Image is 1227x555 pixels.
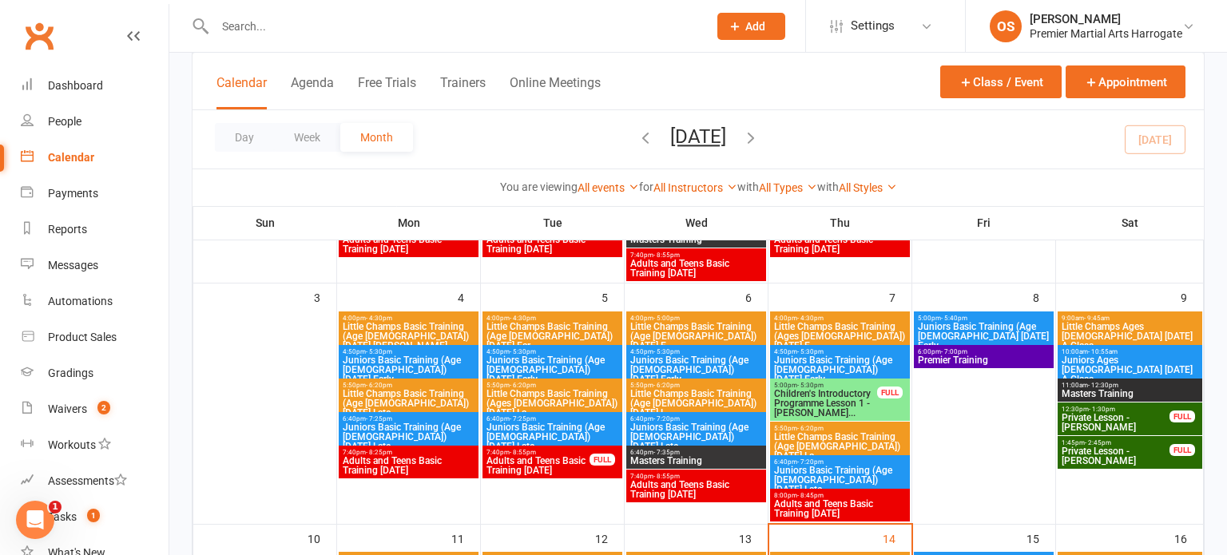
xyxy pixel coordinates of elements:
span: 6:40pm [629,449,763,456]
span: - 7:25pm [510,415,536,422]
span: Private Lesson - [PERSON_NAME] [1061,413,1170,432]
a: Waivers 2 [21,391,169,427]
a: Messages [21,248,169,283]
span: 1 [87,509,100,522]
span: 12:30pm [1061,406,1170,413]
span: 4:50pm [486,348,619,355]
div: FULL [877,387,903,398]
div: Reports [48,223,87,236]
a: All Types [759,181,817,194]
span: Little Champs Basic Training (Age [DEMOGRAPHIC_DATA]) [DATE] Ear... [486,322,619,351]
span: - 7:00pm [941,348,967,355]
span: Masters Training [1061,389,1199,398]
span: - 7:25pm [366,415,392,422]
span: Children's Introductory Programme Lesson 1 - [PERSON_NAME]... [773,389,878,418]
div: Workouts [48,438,96,451]
button: Class / Event [940,65,1062,98]
div: FULL [1169,444,1195,456]
button: Calendar [216,75,267,109]
span: Little Champs Basic Training (Age [DEMOGRAPHIC_DATA]) [DATE] E... [629,322,763,351]
span: 1:45pm [1061,439,1170,446]
span: 4:50pm [342,348,475,355]
span: Adults and Teens Basic Training [DATE] [629,480,763,499]
span: Little Champs Basic Training (Ages [DEMOGRAPHIC_DATA]) [DATE] La... [486,389,619,418]
span: 7:40pm [486,449,590,456]
span: Premier Training [917,355,1050,365]
span: - 1:30pm [1089,406,1115,413]
div: 6 [745,283,768,310]
button: Trainers [440,75,486,109]
span: 5:00pm [917,315,1050,322]
a: Clubworx [19,16,59,56]
span: 5:50pm [629,382,763,389]
span: 6:40pm [629,415,763,422]
span: 7:40pm [629,473,763,480]
div: FULL [590,454,615,466]
span: Adults and Teens Basic Training [DATE] [342,235,475,254]
div: People [48,115,81,128]
span: 7:40pm [342,449,475,456]
span: - 12:30pm [1088,382,1118,389]
span: Juniors Basic Training (Age [DEMOGRAPHIC_DATA]) [DATE] Late [629,422,763,451]
span: Little Champs Basic Training (Age [DEMOGRAPHIC_DATA]) [DATE] L... [629,389,763,418]
span: 4:50pm [629,348,763,355]
div: Dashboard [48,79,103,92]
div: 14 [883,525,911,551]
span: Adults and Teens Basic Training [DATE] [486,456,590,475]
button: Online Meetings [510,75,601,109]
a: Dashboard [21,68,169,104]
a: Assessments [21,463,169,499]
span: 6:40pm [342,415,475,422]
span: 10:00am [1061,348,1199,355]
div: 15 [1026,525,1055,551]
button: Appointment [1066,65,1185,98]
a: Automations [21,283,169,319]
div: 12 [595,525,624,551]
a: Calendar [21,140,169,176]
span: Little Champs Basic Training (Age [DEMOGRAPHIC_DATA]) [DATE] Late [342,389,475,418]
span: 6:40pm [773,458,907,466]
span: Juniors Basic Training (Age [DEMOGRAPHIC_DATA]) [DATE] Early [629,355,763,384]
span: Juniors Ages [DEMOGRAPHIC_DATA] [DATE] A Class [1061,355,1199,384]
strong: You are viewing [500,180,578,193]
span: Adults and Teens Basic Training [DATE] [773,499,907,518]
span: - 5:00pm [653,315,680,322]
span: Little Champs Basic Training (Age [DEMOGRAPHIC_DATA]) [DATE] La... [773,432,907,461]
span: - 7:20pm [797,458,824,466]
span: Adults and Teens Basic Training [DATE] [629,259,763,278]
strong: for [639,180,653,193]
span: Juniors Basic Training (Age [DEMOGRAPHIC_DATA] [DATE] Early [917,322,1050,351]
iframe: Intercom live chat [16,501,54,539]
span: 9:00am [1061,315,1199,322]
span: - 4:30pm [510,315,536,322]
input: Search... [210,15,697,38]
a: People [21,104,169,140]
a: Product Sales [21,319,169,355]
span: - 5:30pm [366,348,392,355]
button: Month [340,123,413,152]
span: - 5:30pm [797,382,824,389]
span: - 6:20pm [366,382,392,389]
span: Little Champs Basic Training (Ages [DEMOGRAPHIC_DATA]) [DATE] E... [773,322,907,351]
div: Waivers [48,402,87,415]
span: - 5:30pm [653,348,680,355]
span: - 10:55am [1088,348,1118,355]
span: 4:00pm [486,315,619,322]
div: Messages [48,259,98,272]
span: Adults and Teens Basic Training [DATE] [773,235,907,254]
button: Add [717,13,785,40]
th: Wed [625,206,768,240]
a: All Instructors [653,181,737,194]
span: - 8:25pm [366,449,392,456]
div: 4 [458,283,480,310]
span: Juniors Basic Training (Age [DEMOGRAPHIC_DATA]) [DATE] Early [773,355,907,384]
span: Little Champs Ages [DEMOGRAPHIC_DATA] [DATE] A Class [1061,322,1199,351]
span: Private Lesson - [PERSON_NAME] [1061,446,1170,466]
span: 4:00pm [629,315,763,322]
button: Free Trials [358,75,416,109]
span: Settings [851,8,895,44]
div: OS [990,10,1022,42]
span: - 2:45pm [1085,439,1111,446]
span: 4:00pm [773,315,907,322]
span: - 7:35pm [653,449,680,456]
